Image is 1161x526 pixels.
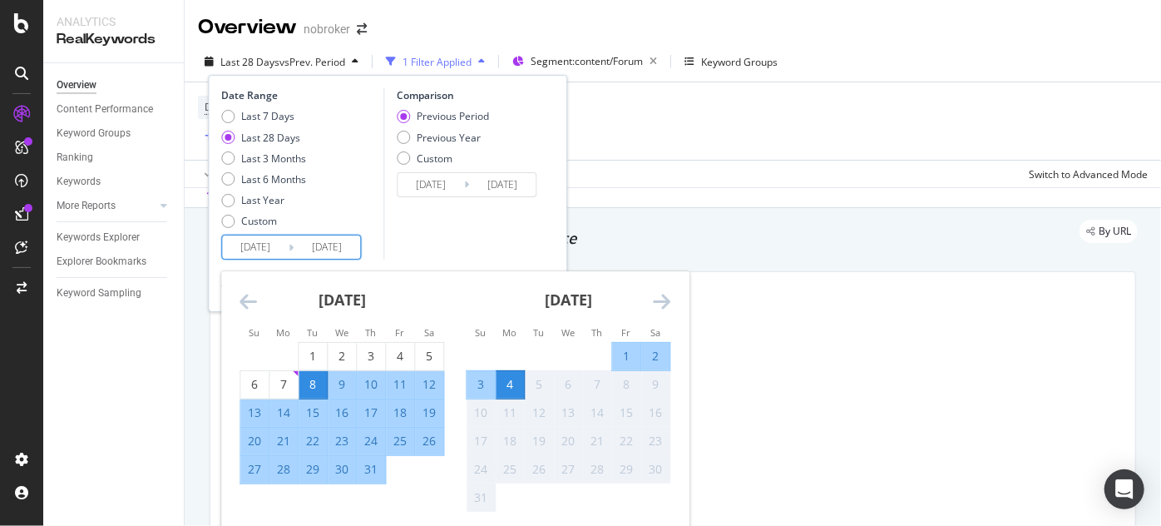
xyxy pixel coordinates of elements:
[561,326,575,339] small: We
[386,342,415,370] td: Choose Friday, July 4, 2025 as your check-out date. It’s available.
[398,173,464,196] input: Start Date
[328,370,357,399] td: Selected. Wednesday, July 9, 2025
[1022,161,1148,187] button: Switch to Advanced Mode
[221,214,306,228] div: Custom
[57,229,172,246] a: Keywords Explorer
[525,376,553,393] div: 5
[57,285,141,302] div: Keyword Sampling
[415,348,443,365] div: 5
[269,376,298,393] div: 7
[678,48,784,75] button: Keyword Groups
[467,399,496,427] td: Not available. Sunday, August 10, 2025
[269,370,299,399] td: Choose Monday, July 7, 2025 as your check-out date. It’s available.
[299,370,328,399] td: Selected as start date. Tuesday, July 8, 2025
[469,173,536,196] input: End Date
[583,427,612,455] td: Not available. Thursday, August 21, 2025
[57,229,140,246] div: Keywords Explorer
[467,461,495,478] div: 24
[612,376,640,393] div: 8
[269,427,299,455] td: Selected. Monday, July 21, 2025
[641,427,670,455] td: Not available. Saturday, August 23, 2025
[415,370,444,399] td: Selected. Saturday, July 12, 2025
[198,13,297,42] div: Overview
[299,433,327,449] div: 22
[467,427,496,455] td: Not available. Sunday, August 17, 2025
[525,461,553,478] div: 26
[386,348,414,365] div: 4
[269,461,298,478] div: 28
[496,399,525,427] td: Not available. Monday, August 11, 2025
[357,23,367,35] div: arrow-right-arrow-left
[496,433,524,449] div: 18
[525,399,554,427] td: Not available. Tuesday, August 12, 2025
[554,376,582,393] div: 6
[57,253,146,270] div: Explorer Bookmarks
[57,77,172,94] a: Overview
[424,326,434,339] small: Sa
[612,404,640,421] div: 15
[641,461,669,478] div: 30
[525,370,554,399] td: Not available. Tuesday, August 5, 2025
[403,55,472,69] div: 1 Filter Applied
[276,326,290,339] small: Mo
[299,461,327,478] div: 29
[415,404,443,421] div: 19
[240,404,269,421] div: 13
[554,427,583,455] td: Not available. Wednesday, August 20, 2025
[583,461,611,478] div: 28
[612,348,640,365] div: 1
[612,455,641,484] td: Not available. Friday, August 29, 2025
[328,404,356,421] div: 16
[269,399,299,427] td: Selected. Monday, July 14, 2025
[357,348,385,365] div: 3
[57,77,96,94] div: Overview
[220,55,279,69] span: Last 28 Days
[222,236,289,259] input: Start Date
[475,326,486,339] small: Su
[357,433,385,449] div: 24
[335,326,348,339] small: We
[467,404,495,421] div: 10
[57,101,153,118] div: Content Performance
[583,404,611,421] div: 14
[397,109,489,123] div: Previous Period
[395,326,404,339] small: Fr
[591,326,602,339] small: Th
[415,342,444,370] td: Choose Saturday, July 5, 2025 as your check-out date. It’s available.
[241,151,306,166] div: Last 3 Months
[583,455,612,484] td: Not available. Thursday, August 28, 2025
[294,236,360,259] input: End Date
[299,427,328,455] td: Selected. Tuesday, July 22, 2025
[198,48,365,75] button: Last 28 DaysvsPrev. Period
[397,151,489,166] div: Custom
[641,455,670,484] td: Not available. Saturday, August 30, 2025
[240,376,269,393] div: 6
[502,326,516,339] small: Mo
[269,404,298,421] div: 14
[241,214,277,228] div: Custom
[641,348,669,365] div: 2
[299,342,328,370] td: Choose Tuesday, July 1, 2025 as your check-out date. It’s available.
[357,399,386,427] td: Selected. Thursday, July 17, 2025
[299,404,327,421] div: 15
[386,376,414,393] div: 11
[641,370,670,399] td: Not available. Saturday, August 9, 2025
[357,376,385,393] div: 10
[701,55,778,69] div: Keyword Groups
[299,376,327,393] div: 8
[386,399,415,427] td: Selected. Friday, July 18, 2025
[641,376,669,393] div: 9
[57,13,170,30] div: Analytics
[496,461,524,478] div: 25
[379,48,492,75] button: 1 Filter Applied
[467,455,496,484] td: Not available. Sunday, August 24, 2025
[57,125,131,142] div: Keyword Groups
[554,461,582,478] div: 27
[241,193,284,207] div: Last Year
[221,193,306,207] div: Last Year
[467,370,496,399] td: Selected. Sunday, August 3, 2025
[612,399,641,427] td: Not available. Friday, August 15, 2025
[1079,220,1138,243] div: legacy label
[612,433,640,449] div: 22
[241,172,306,186] div: Last 6 Months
